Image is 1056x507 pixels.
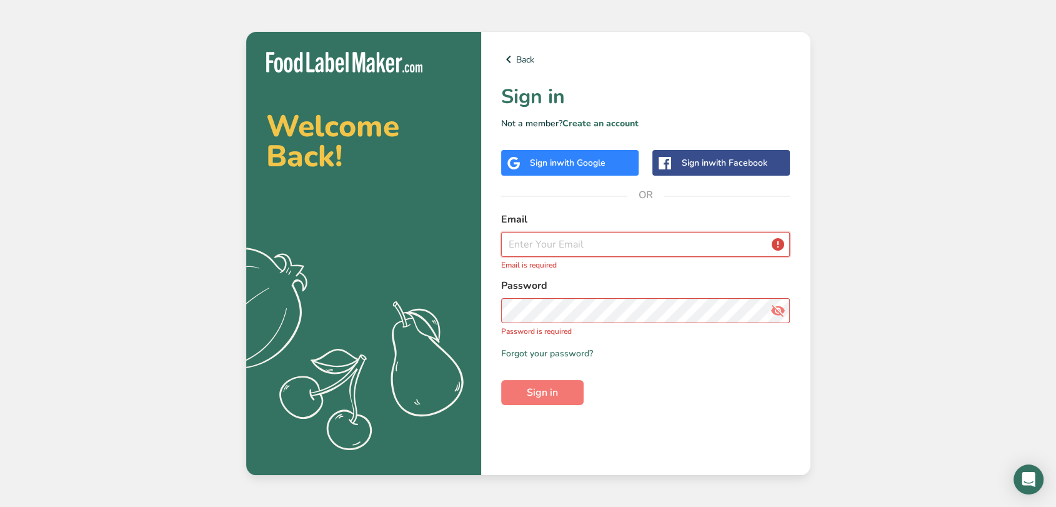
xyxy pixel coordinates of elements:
h2: Welcome Back! [266,111,461,171]
div: Sign in [681,156,767,169]
span: OR [627,176,664,214]
button: Sign in [501,380,584,405]
span: Sign in [527,385,558,400]
a: Back [501,52,790,67]
a: Forgot your password? [501,347,593,360]
label: Password [501,278,790,293]
p: Password is required [501,326,790,337]
p: Email is required [501,259,790,271]
span: with Facebook [708,157,767,169]
div: Sign in [530,156,605,169]
h1: Sign in [501,82,790,112]
span: with Google [557,157,605,169]
label: Email [501,212,790,227]
img: Food Label Maker [266,52,422,73]
input: Enter Your Email [501,232,790,257]
div: Open Intercom Messenger [1014,464,1044,494]
a: Create an account [562,118,639,129]
p: Not a member? [501,117,790,130]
